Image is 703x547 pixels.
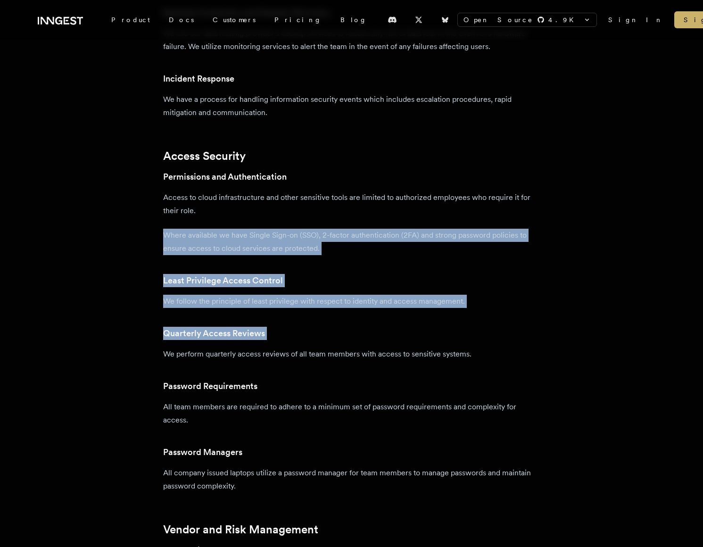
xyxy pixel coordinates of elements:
p: Where available we have Single Sign-on (SSO), 2-factor authentication (2FA) and strong password p... [163,229,540,255]
h3: Password Managers [163,446,540,459]
a: Discord [382,12,403,27]
p: All company issued laptops utilize a password manager for team members to manage passwords and ma... [163,466,540,493]
p: Access to cloud infrastructure and other sensitive tools are limited to authorized employees who ... [163,191,540,217]
span: 4.9 K [548,15,579,25]
a: Pricing [265,11,331,28]
p: We perform quarterly access reviews of all team members with access to sensitive systems. [163,348,540,361]
h2: Access Security [163,149,540,163]
a: Blog [331,11,376,28]
h3: Permissions and Authentication [163,170,540,183]
a: Sign In [608,15,663,25]
a: X [408,12,429,27]
div: Product [102,11,159,28]
p: We use our data hosting provider’s backup services to reduce any risk of data loss in the event o... [163,27,540,53]
a: Docs [159,11,203,28]
h3: Least Privilege Access Control [163,274,540,287]
a: Customers [203,11,265,28]
h3: Quarterly Access Reviews [163,327,540,340]
h3: Incident Response [163,72,540,85]
h3: Password Requirements [163,380,540,393]
h2: Vendor and Risk Management [163,523,540,536]
p: We have a process for handling information security events which includes escalation procedures, ... [163,93,540,119]
p: All team members are required to adhere to a minimum set of password requirements and complexity ... [163,400,540,427]
span: Open Source [463,15,533,25]
p: We follow the principle of least privilege with respect to identity and access management. [163,295,540,308]
a: Bluesky [435,12,455,27]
